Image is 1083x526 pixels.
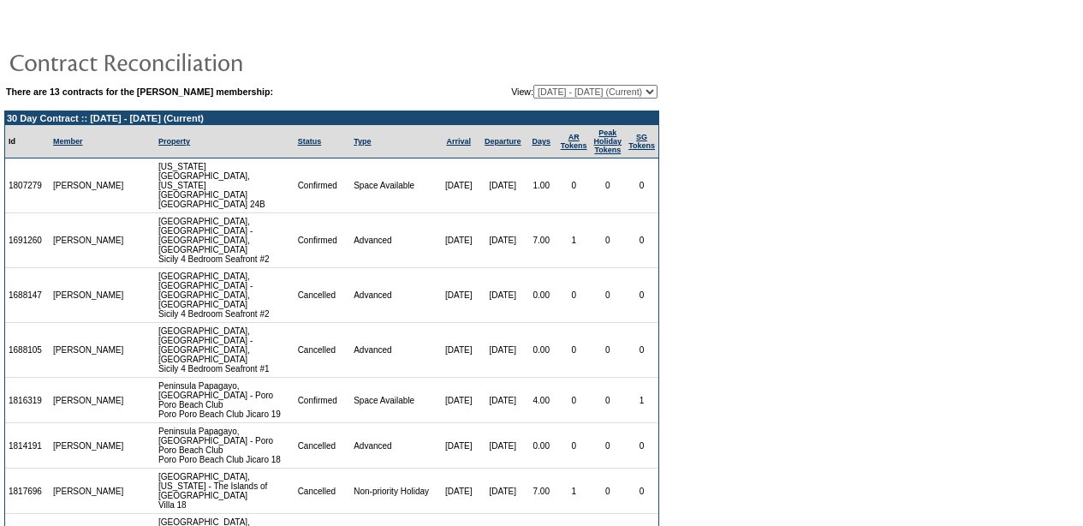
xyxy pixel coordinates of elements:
[437,423,479,469] td: [DATE]
[427,85,658,99] td: View:
[5,268,50,323] td: 1688147
[350,378,437,423] td: Space Available
[50,378,128,423] td: [PERSON_NAME]
[480,213,526,268] td: [DATE]
[625,423,658,469] td: 0
[350,323,437,378] td: Advanced
[354,137,371,146] a: Type
[5,125,50,158] td: Id
[53,137,83,146] a: Member
[446,137,471,146] a: Arrival
[50,268,128,323] td: [PERSON_NAME]
[594,129,622,154] a: Peak HolidayTokens
[155,158,295,213] td: [US_STATE][GEOGRAPHIC_DATA], [US_STATE][GEOGRAPHIC_DATA] [GEOGRAPHIC_DATA] 24B
[50,158,128,213] td: [PERSON_NAME]
[158,137,190,146] a: Property
[480,469,526,514] td: [DATE]
[591,378,626,423] td: 0
[295,469,351,514] td: Cancelled
[591,268,626,323] td: 0
[50,423,128,469] td: [PERSON_NAME]
[155,213,295,268] td: [GEOGRAPHIC_DATA], [GEOGRAPHIC_DATA] - [GEOGRAPHIC_DATA], [GEOGRAPHIC_DATA] Sicily 4 Bedroom Seaf...
[625,469,658,514] td: 0
[155,323,295,378] td: [GEOGRAPHIC_DATA], [GEOGRAPHIC_DATA] - [GEOGRAPHIC_DATA], [GEOGRAPHIC_DATA] Sicily 4 Bedroom Seaf...
[50,323,128,378] td: [PERSON_NAME]
[480,158,526,213] td: [DATE]
[298,137,322,146] a: Status
[6,87,273,97] b: There are 13 contracts for the [PERSON_NAME] membership:
[628,133,655,150] a: SGTokens
[625,158,658,213] td: 0
[526,323,557,378] td: 0.00
[625,268,658,323] td: 0
[485,137,521,146] a: Departure
[526,213,557,268] td: 7.00
[437,323,479,378] td: [DATE]
[350,213,437,268] td: Advanced
[591,213,626,268] td: 0
[557,213,591,268] td: 1
[561,133,587,150] a: ARTokens
[591,469,626,514] td: 0
[625,213,658,268] td: 0
[5,213,50,268] td: 1691260
[591,158,626,213] td: 0
[295,268,351,323] td: Cancelled
[5,378,50,423] td: 1816319
[50,213,128,268] td: [PERSON_NAME]
[155,378,295,423] td: Peninsula Papagayo, [GEOGRAPHIC_DATA] - Poro Poro Beach Club Poro Poro Beach Club Jicaro 19
[295,378,351,423] td: Confirmed
[526,158,557,213] td: 1.00
[526,378,557,423] td: 4.00
[50,469,128,514] td: [PERSON_NAME]
[532,137,550,146] a: Days
[155,469,295,514] td: [GEOGRAPHIC_DATA], [US_STATE] - The Islands of [GEOGRAPHIC_DATA] Villa 18
[526,268,557,323] td: 0.00
[557,323,591,378] td: 0
[5,111,658,125] td: 30 Day Contract :: [DATE] - [DATE] (Current)
[350,469,437,514] td: Non-priority Holiday
[155,268,295,323] td: [GEOGRAPHIC_DATA], [GEOGRAPHIC_DATA] - [GEOGRAPHIC_DATA], [GEOGRAPHIC_DATA] Sicily 4 Bedroom Seaf...
[350,158,437,213] td: Space Available
[557,469,591,514] td: 1
[9,45,351,79] img: pgTtlContractReconciliation.gif
[437,469,479,514] td: [DATE]
[557,268,591,323] td: 0
[437,378,479,423] td: [DATE]
[155,423,295,469] td: Peninsula Papagayo, [GEOGRAPHIC_DATA] - Poro Poro Beach Club Poro Poro Beach Club Jicaro 18
[5,158,50,213] td: 1807279
[480,378,526,423] td: [DATE]
[295,323,351,378] td: Cancelled
[557,158,591,213] td: 0
[526,469,557,514] td: 7.00
[625,323,658,378] td: 0
[295,423,351,469] td: Cancelled
[295,158,351,213] td: Confirmed
[5,323,50,378] td: 1688105
[437,268,479,323] td: [DATE]
[350,423,437,469] td: Advanced
[591,423,626,469] td: 0
[557,423,591,469] td: 0
[350,268,437,323] td: Advanced
[480,323,526,378] td: [DATE]
[437,158,479,213] td: [DATE]
[5,423,50,469] td: 1814191
[480,268,526,323] td: [DATE]
[591,323,626,378] td: 0
[5,469,50,514] td: 1817696
[625,378,658,423] td: 1
[557,378,591,423] td: 0
[526,423,557,469] td: 0.00
[480,423,526,469] td: [DATE]
[295,213,351,268] td: Confirmed
[437,213,479,268] td: [DATE]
